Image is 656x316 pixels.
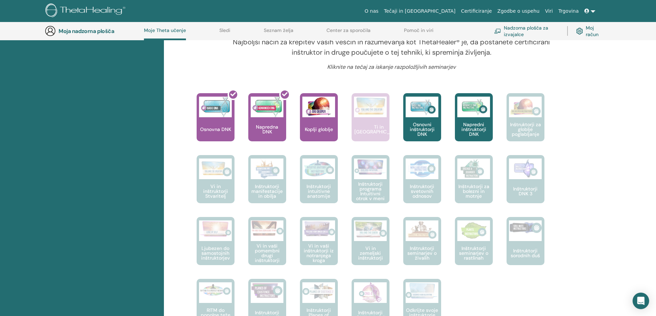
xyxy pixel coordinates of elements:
[248,217,286,279] a: Vi in vaši pomembni drugi inštruktorji Vi in vaši pomembni drugi inštruktorji
[302,159,335,179] img: Inštruktorji intuitivne anatomije
[461,121,486,137] font: Napredni inštruktorji DNK
[302,97,335,117] img: Koplji globlje
[507,217,544,279] a: Inštruktorji sorodnih duš Inštruktorji sorodnih duš
[558,8,579,14] font: Trgovina
[197,93,235,155] a: Osnovna DNK Osnovna DNK
[555,5,581,18] a: Trgovina
[509,220,542,235] img: Inštruktorji sorodnih duš
[197,155,235,217] a: Vi in inštruktorji Stvaritelj Vi in inštruktorji Stvaritelj
[404,28,434,39] a: Pomoč in viri
[45,3,128,19] img: logo.png
[459,245,488,261] font: Inštruktorji seminarjev o rastlinah
[509,97,542,117] img: Inštruktorji za globlje poglabljanje
[507,93,544,155] a: Inštruktorji za globlje poglabljanje Inštruktorji za globlje poglabljanje
[304,243,334,263] font: Vi in vaši inštruktorji iz notranjega kroga
[455,93,493,155] a: Napredni inštruktorji DNK Napredni inštruktorji DNK
[362,5,381,18] a: O nas
[248,155,286,217] a: Inštruktorji manifestacije in obilja Inštruktorji manifestacije in obilja
[545,8,553,14] font: Viri
[406,220,438,241] img: Inštruktorji seminarjev o živalih
[403,93,441,155] a: Osnovni inštruktorji DNK Osnovni inštruktorji DNK
[327,63,456,70] font: Kliknite na tečaj za iskanje razpoložljivih seminarjev
[511,248,540,259] font: Inštruktorji sorodnih duš
[384,8,456,14] font: Tečaji in [GEOGRAPHIC_DATA]
[199,97,232,117] img: Osnovna DNK
[576,26,583,36] img: cog.svg
[352,155,389,217] a: Inštruktorji programa Intuitivni otrok v meni Inštruktorji programa Intuitivni otrok v meni
[509,159,542,179] img: Inštruktorji DNK 3
[358,245,383,261] font: Vi in zemeljski inštruktorji
[203,183,228,199] font: Vi in inštruktorji Stvaritelj
[354,124,403,135] font: Ti in [GEOGRAPHIC_DATA]
[494,5,542,18] a: Zgodbe o uspehu
[457,159,490,179] img: Inštruktorji za bolezni in motnje
[497,8,539,14] font: Zgodbe o uspehu
[144,28,186,40] a: Moje Theta učenje
[455,217,493,279] a: Inštruktorji seminarjev o rastlinah Inštruktorji seminarjev o rastlinah
[59,28,114,35] font: Moja nadzorna plošča
[300,217,338,279] a: Vi in vaši inštruktorji iz notranjega kroga Vi in vaši inštruktorji iz notranjega kroga
[300,155,338,217] a: Inštruktorji intuitivne anatomije Inštruktorji intuitivne anatomije
[406,282,438,299] img: Odkrijte svoje inštruktorje algoritmov
[354,282,387,303] img: Inštruktorji DNK 4, 1. del
[264,27,293,33] font: Seznam želja
[410,183,434,199] font: Inštruktorji svetovnih odnosov
[248,93,286,155] a: Napredna DNK Napredna DNK
[403,217,441,279] a: Inštruktorji seminarjev o živalih Inštruktorji seminarjev o živalih
[219,28,230,39] a: Sledi
[199,220,232,237] img: Ljubezen do samostojnih inštruktorjev
[352,93,389,155] a: Ti in Stvarnik Ti in [GEOGRAPHIC_DATA]
[365,8,378,14] font: O nas
[354,97,387,116] img: Ti in Stvarnik
[406,159,438,179] img: Inštruktorji svetovnih odnosov
[306,183,331,199] font: Inštruktorji intuitivne anatomije
[255,243,280,263] font: Vi in vaši pomembni drugi inštruktorji
[458,5,495,18] a: Certificiranje
[494,29,501,34] img: chalkboard-teacher.svg
[633,293,649,309] div: Open Intercom Messenger
[510,121,541,137] font: Inštruktorji za globlje poglabljanje
[251,183,283,199] font: Inštruktorji manifestacije in obilja
[586,25,598,37] font: Moj račun
[199,282,232,298] img: RITM do popolne teže - inštruktorji
[403,155,441,217] a: Inštruktorji svetovnih odnosov Inštruktorji svetovnih odnosov
[352,217,389,279] a: Vi in zemeljski inštruktorji Vi in zemeljski inštruktorji
[264,28,293,39] a: Seznam želja
[513,186,538,197] font: Inštruktorji DNK 3
[45,25,56,36] img: generic-user-icon.jpg
[144,27,186,33] font: Moje Theta učenje
[197,217,235,279] a: Ljubezen do samostojnih inštruktorjev Ljubezen do samostojnih inštruktorjev
[251,220,283,236] img: Vi in vaši pomembni drugi inštruktorji
[381,5,458,18] a: Tečaji in [GEOGRAPHIC_DATA]
[504,25,548,37] font: Nadzorna plošča za izvajalce
[305,126,333,132] font: Koplji globlje
[461,8,492,14] font: Certificiranje
[354,159,387,175] img: Inštruktorji programa Intuitivni otrok v meni
[404,27,434,33] font: Pomoč in viri
[251,282,283,299] img: Inštruktorji ravni obstoja
[251,97,283,117] img: Napredna DNK
[457,220,490,241] img: Inštruktorji seminarjev o rastlinah
[542,5,556,18] a: Viri
[354,220,387,238] img: Vi in zemeljski inštruktorji
[326,27,371,33] font: Center za sporočila
[455,155,493,217] a: Inštruktorji za bolezni in motnje Inštruktorji za bolezni in motnje
[410,121,435,137] font: Osnovni inštruktorji DNK
[356,181,385,201] font: Inštruktorji programa Intuitivni otrok v meni
[576,23,604,39] a: Moj račun
[457,97,490,117] img: Napredni inštruktorji DNK
[200,126,231,132] font: Osnovna DNK
[302,282,335,301] img: Inštruktorji Planes of Existence 2
[219,27,230,33] font: Sledi
[326,28,371,39] a: Center za sporočila
[407,245,437,261] font: Inštruktorji seminarjev o živalih
[300,93,338,155] a: Koplji globlje Koplji globlje
[302,220,335,237] img: Vi in vaši inštruktorji iz notranjega kroga
[251,159,283,179] img: Inštruktorji manifestacije in obilja
[458,183,489,199] font: Inštruktorji za bolezni in motnje
[201,245,230,261] font: Ljubezen do samostojnih inštruktorjev
[199,159,232,179] img: Vi in inštruktorji Stvaritelj
[406,97,438,117] img: Osnovni inštruktorji DNK
[494,23,559,39] a: Nadzorna plošča za izvajalce
[507,155,544,217] a: Inštruktorji DNK 3 Inštruktorji DNK 3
